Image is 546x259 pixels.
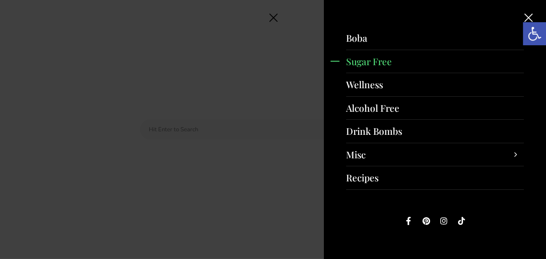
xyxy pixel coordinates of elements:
[346,166,524,189] a: Recipes
[399,212,417,230] a: Facebook
[346,120,524,143] a: Drink Bombs
[417,212,435,230] a: Pinterest
[346,50,524,73] a: Sugar free
[453,212,470,230] a: TikTok
[346,27,524,50] a: Boba
[346,73,524,96] a: Wellness
[346,143,524,166] a: Misc
[435,212,453,230] a: Instagram
[346,97,524,120] a: Alcohol free
[519,9,537,27] span: Close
